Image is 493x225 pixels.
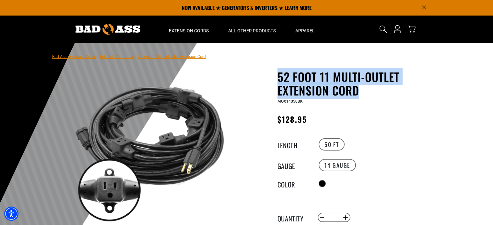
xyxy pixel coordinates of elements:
[100,54,134,59] a: Return to Collection
[277,99,303,104] span: MOX14050BK
[277,161,310,169] legend: Gauge
[277,179,310,188] legend: Color
[392,16,403,43] a: Open this option
[295,28,315,34] span: Apparel
[277,140,310,149] legend: Length
[97,54,99,59] span: ›
[159,16,218,43] summary: Extension Cords
[52,54,96,59] a: Bad Ass Extension Cords
[135,54,137,59] span: ›
[52,52,206,60] nav: breadcrumbs
[286,16,324,43] summary: Apparel
[319,138,345,151] label: 50 FT
[138,54,206,59] span: 52 Foot 11 Multi-Outlet Extension Cord
[277,213,310,222] label: Quantity
[319,159,356,171] label: 14 Gauge
[4,207,18,221] div: Accessibility Menu
[218,16,286,43] summary: All Other Products
[277,70,436,97] h1: 52 Foot 11 Multi-Outlet Extension Cord
[76,24,140,35] img: Bad Ass Extension Cords
[169,28,209,34] span: Extension Cords
[378,24,388,34] summary: Search
[277,113,307,125] span: $128.95
[228,28,276,34] span: All Other Products
[406,25,417,33] a: cart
